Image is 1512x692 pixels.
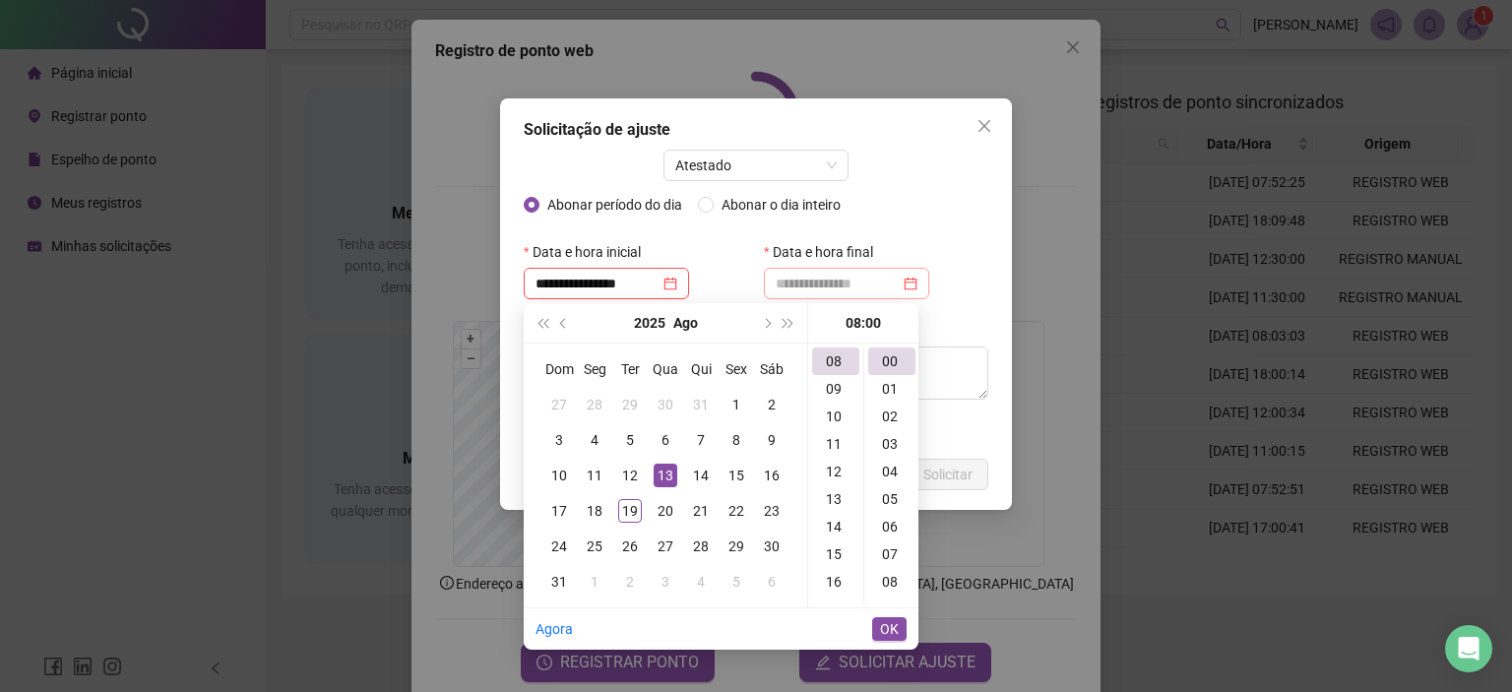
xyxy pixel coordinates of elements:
div: 6 [654,428,677,452]
span: close [976,118,992,134]
th: Sáb [754,351,789,387]
div: 14 [812,513,859,540]
td: 2025-08-24 [541,529,577,564]
td: 2025-08-16 [754,458,789,493]
div: 5 [724,570,748,594]
div: 01 [868,375,915,403]
div: 9 [760,428,784,452]
div: 02 [868,403,915,430]
td: 2025-08-02 [754,387,789,422]
td: 2025-08-31 [541,564,577,599]
div: 19 [618,499,642,523]
th: Dom [541,351,577,387]
td: 2025-09-03 [648,564,683,599]
td: 2025-08-29 [719,529,754,564]
td: 2025-08-22 [719,493,754,529]
button: super-prev-year [532,303,553,343]
button: super-next-year [778,303,799,343]
div: 12 [618,464,642,487]
td: 2025-07-31 [683,387,719,422]
td: 2025-08-08 [719,422,754,458]
div: 09 [868,596,915,623]
th: Ter [612,351,648,387]
td: 2025-09-05 [719,564,754,599]
div: Open Intercom Messenger [1445,625,1492,672]
div: 31 [689,393,713,416]
th: Sex [719,351,754,387]
div: 3 [654,570,677,594]
div: 13 [654,464,677,487]
div: 14 [689,464,713,487]
div: 22 [724,499,748,523]
td: 2025-08-12 [612,458,648,493]
td: 2025-08-01 [719,387,754,422]
label: Data e hora inicial [524,236,654,268]
div: 1 [583,570,606,594]
td: 2025-08-26 [612,529,648,564]
span: Atestado [675,151,838,180]
div: 4 [583,428,606,452]
th: Qui [683,351,719,387]
div: 24 [547,535,571,558]
div: 08 [812,347,859,375]
div: 25 [583,535,606,558]
div: 17 [547,499,571,523]
button: next-year [755,303,777,343]
td: 2025-08-07 [683,422,719,458]
div: 11 [812,430,859,458]
td: 2025-08-05 [612,422,648,458]
button: OK [872,617,907,641]
button: prev-year [553,303,575,343]
td: 2025-09-02 [612,564,648,599]
td: 2025-07-29 [612,387,648,422]
div: 18 [583,499,606,523]
div: 28 [583,393,606,416]
div: 27 [547,393,571,416]
td: 2025-07-30 [648,387,683,422]
div: 5 [618,428,642,452]
td: 2025-08-09 [754,422,789,458]
td: 2025-08-25 [577,529,612,564]
div: 21 [689,499,713,523]
div: 15 [812,540,859,568]
div: 7 [689,428,713,452]
div: 08 [868,568,915,596]
td: 2025-08-28 [683,529,719,564]
div: 30 [760,535,784,558]
td: 2025-08-13 [648,458,683,493]
div: 30 [654,393,677,416]
span: OK [880,618,899,640]
td: 2025-07-27 [541,387,577,422]
div: 1 [724,393,748,416]
div: 29 [618,393,642,416]
td: 2025-08-11 [577,458,612,493]
div: 6 [760,570,784,594]
button: Close [969,110,1000,142]
span: Abonar período do dia [539,194,690,216]
div: 20 [654,499,677,523]
td: 2025-08-03 [541,422,577,458]
div: 06 [868,513,915,540]
td: 2025-08-19 [612,493,648,529]
td: 2025-08-17 [541,493,577,529]
label: Data e hora final [764,236,886,268]
div: 4 [689,570,713,594]
div: 2 [760,393,784,416]
div: 2 [618,570,642,594]
div: 10 [812,403,859,430]
a: Agora [535,621,573,637]
div: 13 [812,485,859,513]
div: 17 [812,596,859,623]
td: 2025-08-10 [541,458,577,493]
div: 16 [812,568,859,596]
div: 03 [868,430,915,458]
div: 08:00 [816,303,911,343]
div: 31 [547,570,571,594]
div: 04 [868,458,915,485]
td: 2025-08-30 [754,529,789,564]
div: 10 [547,464,571,487]
td: 2025-08-21 [683,493,719,529]
td: 2025-08-27 [648,529,683,564]
button: year panel [634,303,665,343]
div: 11 [583,464,606,487]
